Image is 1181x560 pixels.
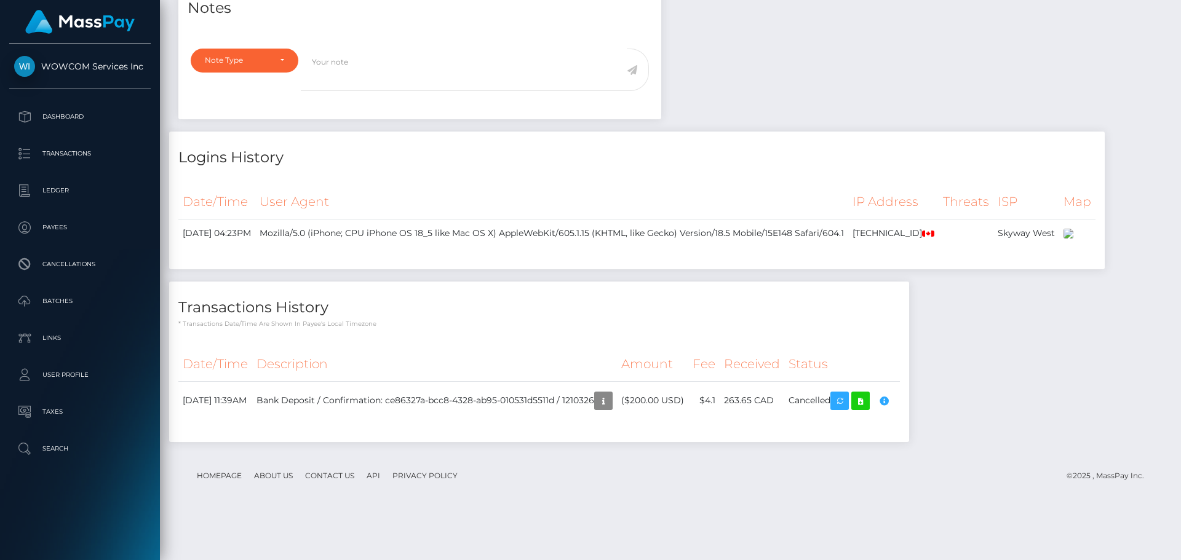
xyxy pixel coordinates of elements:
[1067,469,1153,483] div: © 2025 , MassPay Inc.
[9,138,151,169] a: Transactions
[14,440,146,458] p: Search
[255,219,848,247] td: Mozilla/5.0 (iPhone; CPU iPhone OS 18_5 like Mac OS X) AppleWebKit/605.1.15 (KHTML, like Gecko) V...
[784,347,900,381] th: Status
[9,433,151,464] a: Search
[848,185,939,219] th: IP Address
[362,466,385,485] a: API
[617,347,688,381] th: Amount
[300,466,359,485] a: Contact Us
[14,218,146,237] p: Payees
[25,10,135,34] img: MassPay Logo
[14,366,146,384] p: User Profile
[688,347,720,381] th: Fee
[192,466,247,485] a: Homepage
[939,185,993,219] th: Threats
[688,381,720,420] td: $4.1
[9,101,151,132] a: Dashboard
[249,466,298,485] a: About Us
[178,319,900,328] p: * Transactions date/time are shown in payee's local timezone
[388,466,463,485] a: Privacy Policy
[14,56,35,77] img: WOWCOM Services Inc
[14,255,146,274] p: Cancellations
[9,212,151,243] a: Payees
[178,347,252,381] th: Date/Time
[14,181,146,200] p: Ledger
[720,347,784,381] th: Received
[14,292,146,310] p: Batches
[178,219,255,247] td: [DATE] 04:23PM
[9,249,151,280] a: Cancellations
[191,49,298,72] button: Note Type
[922,231,934,237] img: ca.png
[993,185,1059,219] th: ISP
[178,147,1096,168] h4: Logins History
[9,61,151,72] span: WOWCOM Services Inc
[1059,185,1096,219] th: Map
[178,185,255,219] th: Date/Time
[205,55,270,65] div: Note Type
[14,108,146,126] p: Dashboard
[9,175,151,206] a: Ledger
[252,381,617,420] td: Bank Deposit / Confirmation: ce86327a-bcc8-4328-ab95-010531d5511d / 1210326
[252,347,617,381] th: Description
[9,360,151,390] a: User Profile
[14,403,146,421] p: Taxes
[784,381,900,420] td: Cancelled
[993,219,1059,247] td: Skyway West
[9,396,151,427] a: Taxes
[14,329,146,347] p: Links
[9,323,151,353] a: Links
[178,297,900,318] h4: Transactions History
[720,381,784,420] td: 263.65 CAD
[14,144,146,163] p: Transactions
[617,381,688,420] td: ($200.00 USD)
[848,219,939,247] td: [TECHNICAL_ID]
[1064,229,1073,239] img: 200x100
[9,286,151,317] a: Batches
[255,185,848,219] th: User Agent
[178,381,252,420] td: [DATE] 11:39AM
